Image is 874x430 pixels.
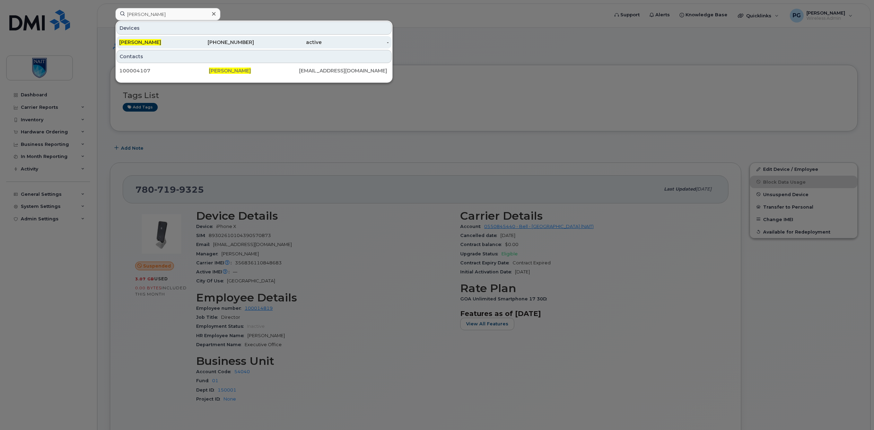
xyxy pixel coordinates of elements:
div: [PHONE_NUMBER] [187,39,254,46]
a: [PERSON_NAME][PHONE_NUMBER]active- [116,36,392,49]
span: [PERSON_NAME] [209,68,251,74]
div: [EMAIL_ADDRESS][DOMAIN_NAME] [299,67,389,74]
span: [PERSON_NAME] [119,39,161,45]
a: 100004107[PERSON_NAME][EMAIL_ADDRESS][DOMAIN_NAME] [116,64,392,77]
div: 100004107 [119,67,209,74]
div: - [322,39,389,46]
div: Contacts [116,50,392,63]
div: Devices [116,21,392,35]
div: active [254,39,322,46]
